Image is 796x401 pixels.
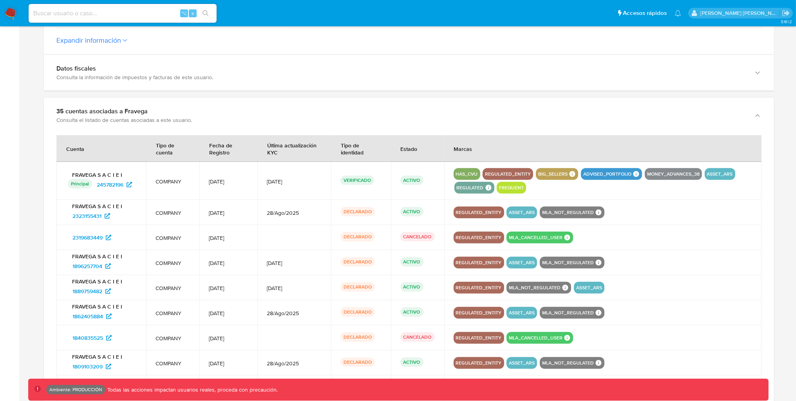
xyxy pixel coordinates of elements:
[105,386,278,394] p: Todas las acciones impactan usuarios reales, proceda con precaución.
[49,388,102,391] p: Ambiente: PRODUCCIÓN
[675,10,681,16] a: Notificaciones
[781,18,792,25] span: 3.161.2
[197,8,213,19] button: search-icon
[700,9,780,17] p: mauro.ibarra@mercadolibre.com
[181,9,187,17] span: ⌥
[782,9,790,17] a: Salir
[29,8,217,18] input: Buscar usuario o caso...
[192,9,194,17] span: s
[623,9,667,17] span: Accesos rápidos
